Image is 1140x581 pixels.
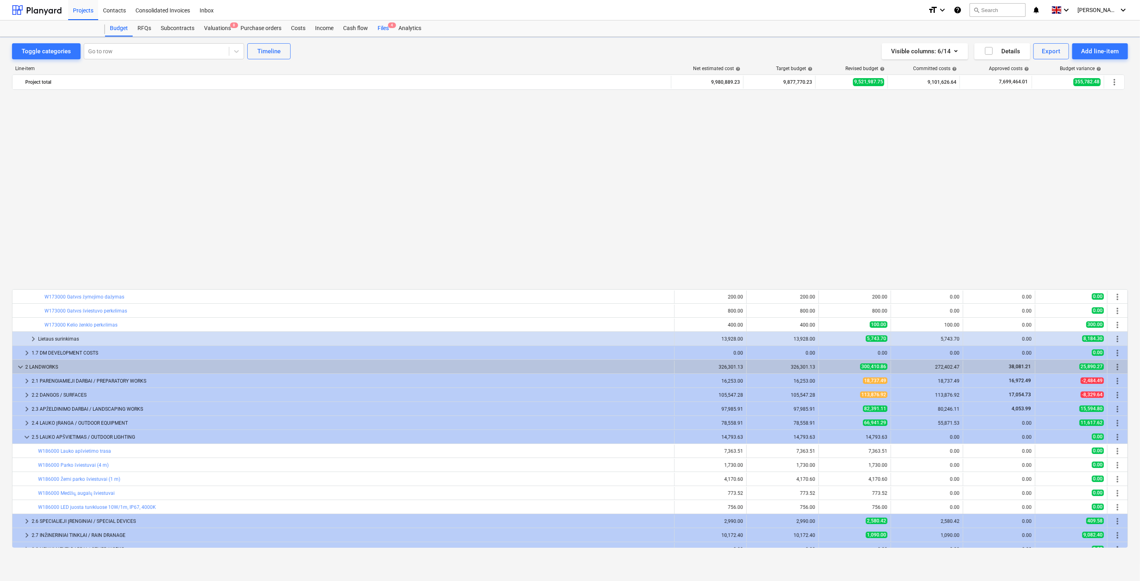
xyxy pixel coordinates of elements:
div: Committed costs [913,66,957,71]
a: W186000 Žemi parko šviestuvai (1 m) [38,476,120,482]
span: 66,941.29 [863,420,887,426]
div: 2,580.42 [894,518,960,524]
span: keyboard_arrow_right [22,545,32,554]
span: 0.00 [1092,307,1104,314]
div: 400.00 [750,322,815,328]
div: 200.00 [822,294,887,300]
div: 0.00 [678,350,743,356]
div: 0.00 [894,490,960,496]
div: 16,253.00 [678,378,743,384]
div: 14,793.63 [822,434,887,440]
span: 355,782.48 [1073,78,1101,86]
div: Budget [105,20,133,36]
a: Valuations8 [199,20,236,36]
div: Visible columns : 6/14 [891,46,958,56]
div: Project total [25,76,668,89]
div: 10,172.40 [750,533,815,538]
span: 100.00 [870,321,887,328]
span: 16,972.49 [1008,378,1032,383]
div: 100.00 [894,322,960,328]
div: 0.00 [966,308,1032,314]
span: More actions [1113,404,1122,414]
div: 773.52 [678,490,743,496]
div: 97,985.91 [750,406,815,412]
span: 2,580.42 [866,518,887,524]
iframe: Chat Widget [1100,543,1140,581]
div: 1,730.00 [750,462,815,468]
a: Cash flow [338,20,373,36]
span: keyboard_arrow_right [22,348,32,358]
span: 17,054.73 [1008,392,1032,397]
span: More actions [1113,320,1122,330]
span: 9,521,987.75 [853,78,884,86]
div: 4,170.60 [678,476,743,482]
div: 2.6 SPECIALIEJI ĮRENGINIAI / SPECIAL DEVICES [32,515,671,528]
div: Lietaus surinkimas [38,333,671,345]
span: More actions [1113,390,1122,400]
span: keyboard_arrow_right [22,516,32,526]
div: 756.00 [822,504,887,510]
div: 2,990.00 [750,518,815,524]
a: Costs [286,20,310,36]
div: 14,793.63 [750,434,815,440]
span: keyboard_arrow_down [22,432,32,442]
a: W186000 LED juosta turėkluose 10W/1m, IP67, 4000K [38,504,156,510]
span: 1,090.00 [866,532,887,538]
div: Add line-item [1081,46,1119,56]
div: Revised budget [845,66,885,71]
span: 4 [388,22,396,28]
div: 4,170.60 [822,476,887,482]
div: RFQs [133,20,156,36]
button: Search [970,3,1026,17]
div: 0.00 [966,350,1032,356]
span: More actions [1113,348,1122,358]
div: Purchase orders [236,20,286,36]
div: 0.00 [966,420,1032,426]
div: 0.00 [966,504,1032,510]
div: 0.00 [822,350,887,356]
div: 0.00 [894,448,960,454]
span: More actions [1113,502,1122,512]
div: Timeline [257,46,281,56]
span: help [734,67,740,71]
div: 18,737.49 [894,378,960,384]
a: Files4 [373,20,394,36]
span: 0.00 [1092,434,1104,440]
i: keyboard_arrow_down [1118,5,1128,15]
span: More actions [1113,488,1122,498]
span: 7,699,464.01 [998,79,1029,85]
div: 0.00 [966,294,1032,300]
button: Details [974,43,1030,59]
div: 400.00 [678,322,743,328]
button: Export [1033,43,1069,59]
button: Visible columns:6/14 [882,43,968,59]
div: 800.00 [822,308,887,314]
span: More actions [1113,418,1122,428]
div: 0.00 [894,504,960,510]
i: Knowledge base [954,5,962,15]
span: More actions [1113,516,1122,526]
div: 9,877,770.23 [747,76,812,89]
div: 0.00 [894,476,960,482]
button: Timeline [247,43,291,59]
div: 9,980,889.23 [675,76,740,89]
div: 16,253.00 [750,378,815,384]
div: 105,547.28 [678,392,743,398]
span: search [973,7,980,13]
div: 326,301.13 [750,364,815,370]
div: 200.00 [678,294,743,300]
div: 105,547.28 [750,392,815,398]
span: More actions [1113,432,1122,442]
span: 113,876.92 [860,391,887,398]
span: More actions [1113,460,1122,470]
span: More actions [1113,531,1122,540]
span: keyboard_arrow_right [22,531,32,540]
a: W186000 Lauko apšvietimo trasa [38,448,111,454]
div: 0.00 [678,547,743,552]
a: Analytics [394,20,426,36]
div: 9,101,626.64 [891,76,956,89]
button: Toggle categories [12,43,81,59]
span: 0.00 [1092,476,1104,482]
a: W173000 Kelio ženklo perkėlimas [44,322,117,328]
div: 0.00 [966,518,1032,524]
